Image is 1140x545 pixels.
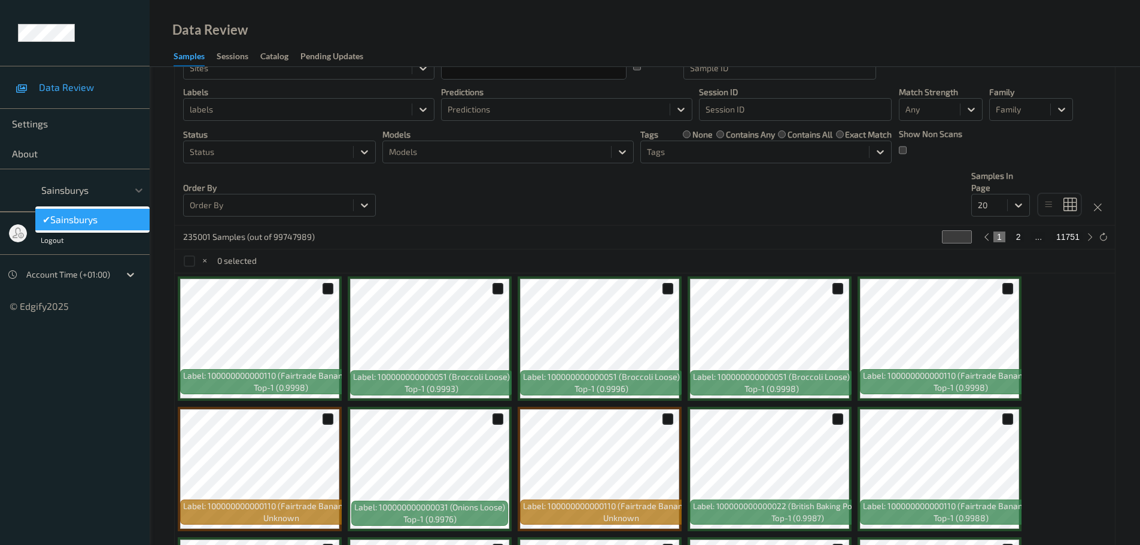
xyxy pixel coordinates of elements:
p: Predictions [441,86,692,98]
button: ... [1031,232,1045,242]
button: 2 [1013,232,1025,242]
p: 235001 Samples (out of 99747989) [183,231,315,243]
p: Show Non Scans [899,128,962,140]
p: Family [989,86,1073,98]
a: Pending Updates [300,48,375,65]
div: Sessions [217,50,248,65]
span: top-1 (0.9993) [405,383,458,395]
p: Tags [640,129,658,141]
span: Label: 100000000000110 (Fairtrade Bananas Loose) [183,500,379,512]
label: contains any [726,129,775,141]
div: Catalog [260,50,288,65]
label: contains all [788,129,832,141]
span: top-1 (0.9998) [254,382,308,394]
p: Models [382,129,634,141]
div: Pending Updates [300,50,363,65]
p: labels [183,86,434,98]
span: Label: 100000000000110 (Fairtrade Bananas Loose) [523,500,719,512]
span: top-1 (0.9998) [744,383,799,395]
p: Session ID [699,86,892,98]
p: Order By [183,182,376,194]
span: top-1 (0.9988) [934,512,989,524]
a: Samples [174,48,217,66]
div: Samples [174,50,205,66]
p: Status [183,129,376,141]
div: Data Review [172,24,248,36]
span: Label: 100000000000110 (Fairtrade Bananas Loose) [863,370,1059,382]
label: none [692,129,713,141]
span: unknown [263,512,299,524]
button: 11751 [1053,232,1083,242]
p: 0 selected [217,255,257,267]
label: exact match [845,129,892,141]
span: Label: 100000000000051 (Broccoli Loose) [693,371,850,383]
span: top-1 (0.9998) [934,382,988,394]
span: Label: 100000000000051 (Broccoli Loose) [353,371,510,383]
p: Samples In Page [971,170,1030,194]
button: 1 [993,232,1005,242]
span: Label: 100000000000051 (Broccoli Loose) [523,371,680,383]
span: Label: 100000000000110 (Fairtrade Bananas Loose) [863,500,1059,512]
span: Label: 100000000000031 (Onions Loose) [354,501,505,513]
a: Sessions [217,48,260,65]
span: Label: 100000000000110 (Fairtrade Bananas Loose) [183,370,379,382]
span: unknown [603,512,639,524]
span: top-1 (0.9996) [574,383,628,395]
span: top-1 (0.9987) [771,512,824,524]
span: top-1 (0.9976) [403,513,457,525]
p: Match Strength [899,86,983,98]
a: Catalog [260,48,300,65]
span: Label: 100000000000022 (British Baking Potatoes Loose) [693,500,902,512]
